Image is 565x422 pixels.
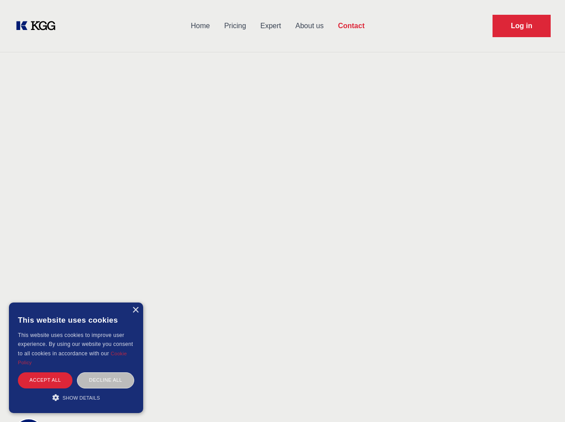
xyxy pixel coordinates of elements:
a: Cookie Policy [18,351,127,365]
div: Accept all [18,372,72,388]
iframe: Chat Widget [520,379,565,422]
a: Pricing [217,14,253,38]
a: KOL Knowledge Platform: Talk to Key External Experts (KEE) [14,19,63,33]
div: Show details [18,393,134,402]
a: Home [183,14,217,38]
a: Request Demo [493,15,551,37]
div: Decline all [77,372,134,388]
a: Expert [253,14,288,38]
span: This website uses cookies to improve user experience. By using our website you consent to all coo... [18,332,133,357]
a: Contact [331,14,372,38]
div: This website uses cookies [18,309,134,331]
div: Close [132,307,139,314]
a: About us [288,14,331,38]
span: Show details [63,395,100,401]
